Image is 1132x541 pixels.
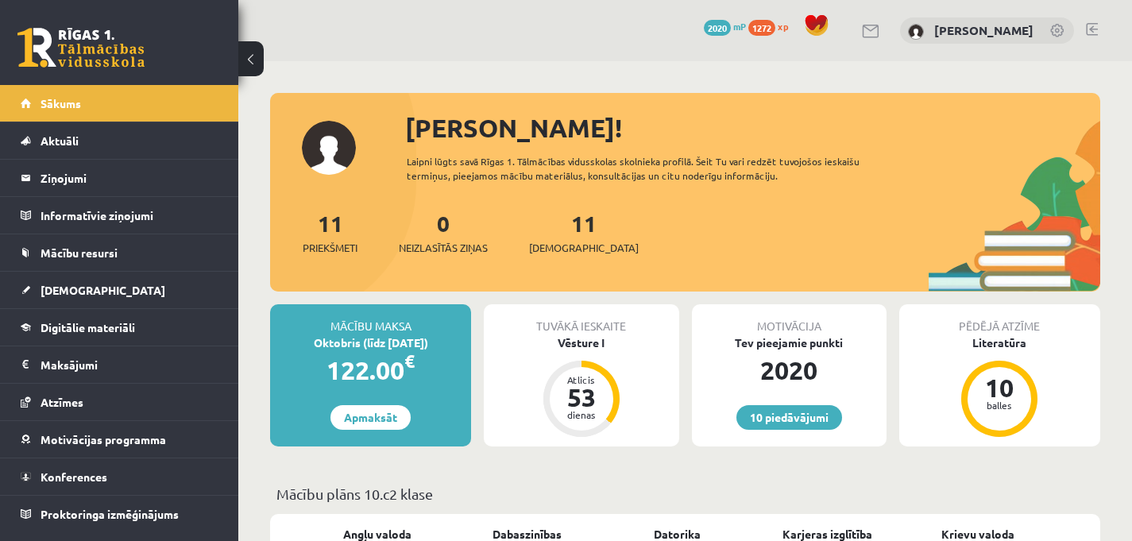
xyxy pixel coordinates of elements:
[21,458,218,495] a: Konferences
[558,384,605,410] div: 53
[21,272,218,308] a: [DEMOGRAPHIC_DATA]
[41,320,135,334] span: Digitālie materiāli
[41,470,107,484] span: Konferences
[41,96,81,110] span: Sākums
[558,410,605,419] div: dienas
[41,283,165,297] span: [DEMOGRAPHIC_DATA]
[399,240,488,256] span: Neizlasītās ziņas
[41,245,118,260] span: Mācību resursi
[21,346,218,383] a: Maksājumi
[899,334,1100,351] div: Literatūra
[748,20,796,33] a: 1272 xp
[330,405,411,430] a: Apmaksāt
[41,395,83,409] span: Atzīmes
[899,334,1100,439] a: Literatūra 10 balles
[976,400,1023,410] div: balles
[21,384,218,420] a: Atzīmes
[17,28,145,68] a: Rīgas 1. Tālmācības vidusskola
[303,240,357,256] span: Priekšmeti
[21,496,218,532] a: Proktoringa izmēģinājums
[303,209,357,256] a: 11Priekšmeti
[748,20,775,36] span: 1272
[934,22,1033,38] a: [PERSON_NAME]
[21,234,218,271] a: Mācību resursi
[529,240,639,256] span: [DEMOGRAPHIC_DATA]
[484,304,678,334] div: Tuvākā ieskaite
[529,209,639,256] a: 11[DEMOGRAPHIC_DATA]
[778,20,788,33] span: xp
[41,507,179,521] span: Proktoringa izmēģinājums
[270,351,471,389] div: 122.00
[704,20,746,33] a: 2020 mP
[484,334,678,351] div: Vēsture I
[41,160,218,196] legend: Ziņojumi
[692,334,887,351] div: Tev pieejamie punkti
[21,85,218,122] a: Sākums
[692,304,887,334] div: Motivācija
[976,375,1023,400] div: 10
[484,334,678,439] a: Vēsture I Atlicis 53 dienas
[899,304,1100,334] div: Pēdējā atzīme
[405,109,1100,147] div: [PERSON_NAME]!
[407,154,905,183] div: Laipni lūgts savā Rīgas 1. Tālmācības vidusskolas skolnieka profilā. Šeit Tu vari redzēt tuvojošo...
[908,24,924,40] img: Anna Leibus
[399,209,488,256] a: 0Neizlasītās ziņas
[21,309,218,346] a: Digitālie materiāli
[270,304,471,334] div: Mācību maksa
[704,20,731,36] span: 2020
[21,160,218,196] a: Ziņojumi
[41,346,218,383] legend: Maksājumi
[736,405,842,430] a: 10 piedāvājumi
[404,350,415,373] span: €
[692,351,887,389] div: 2020
[41,432,166,446] span: Motivācijas programma
[21,421,218,458] a: Motivācijas programma
[276,483,1094,504] p: Mācību plāns 10.c2 klase
[41,197,218,234] legend: Informatīvie ziņojumi
[733,20,746,33] span: mP
[558,375,605,384] div: Atlicis
[21,122,218,159] a: Aktuāli
[21,197,218,234] a: Informatīvie ziņojumi
[270,334,471,351] div: Oktobris (līdz [DATE])
[41,133,79,148] span: Aktuāli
